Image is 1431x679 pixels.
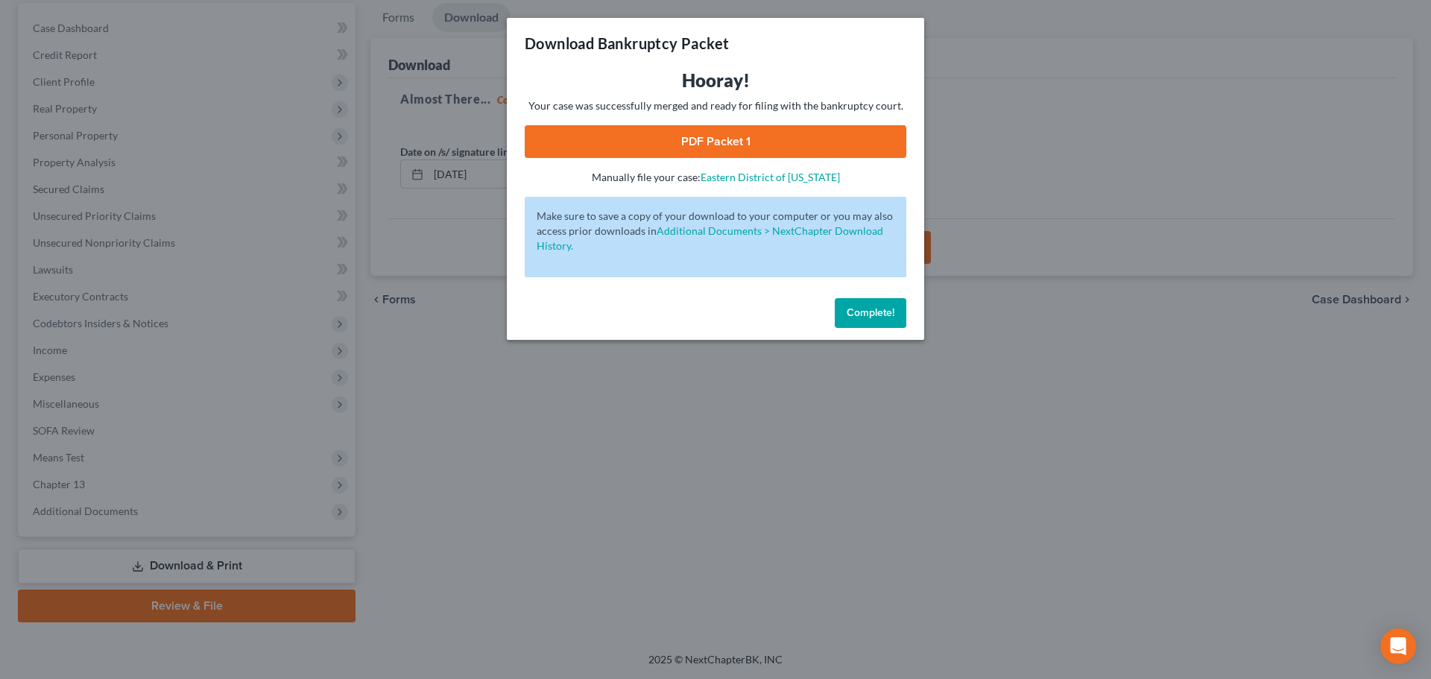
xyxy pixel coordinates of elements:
span: Complete! [847,306,894,319]
p: Manually file your case: [525,170,906,185]
p: Make sure to save a copy of your download to your computer or you may also access prior downloads in [537,209,894,253]
button: Complete! [835,298,906,328]
p: Your case was successfully merged and ready for filing with the bankruptcy court. [525,98,906,113]
a: Eastern District of [US_STATE] [701,171,840,183]
h3: Hooray! [525,69,906,92]
h3: Download Bankruptcy Packet [525,33,729,54]
a: Additional Documents > NextChapter Download History. [537,224,883,252]
a: PDF Packet 1 [525,125,906,158]
div: Open Intercom Messenger [1380,628,1416,664]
